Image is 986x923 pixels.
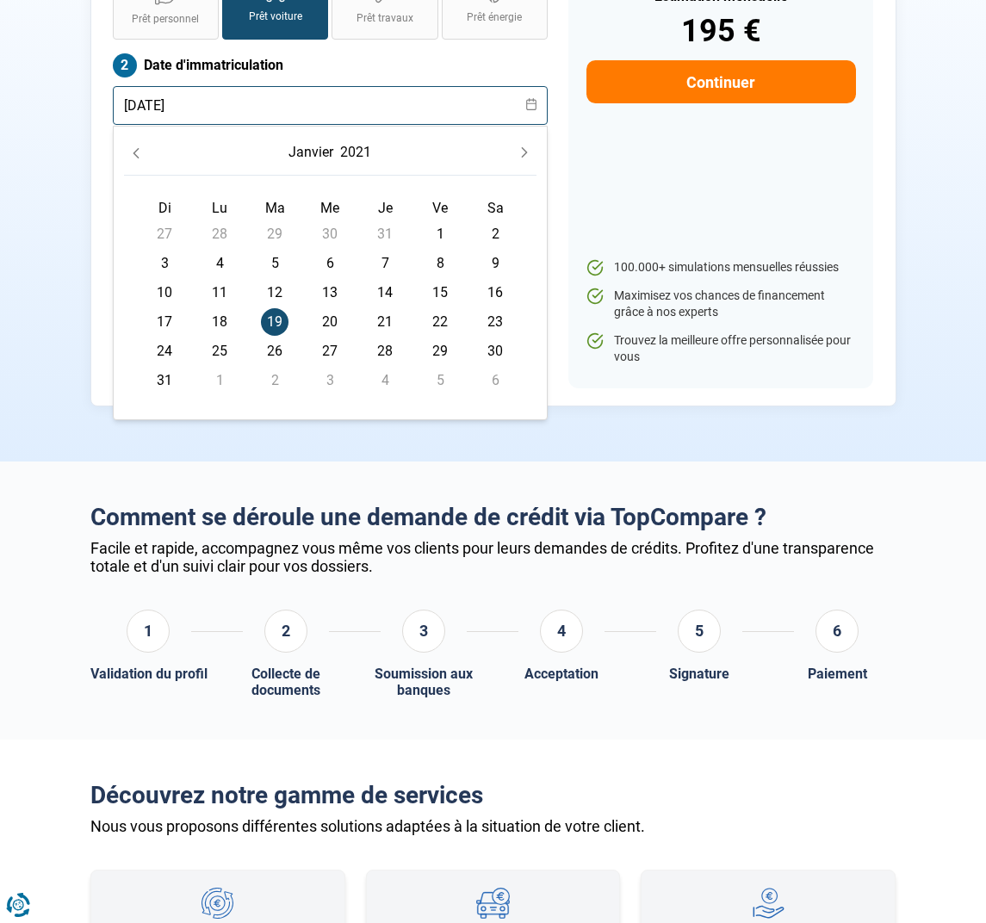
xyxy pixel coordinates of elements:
div: 2 [264,610,307,653]
span: 28 [371,338,399,365]
td: 29 [412,337,468,366]
td: 15 [412,278,468,307]
td: 30 [468,337,523,366]
span: 13 [316,279,344,307]
span: 23 [481,308,509,336]
button: Continuer [586,60,856,103]
td: 31 [138,366,193,395]
span: 30 [316,220,344,248]
span: Di [158,200,171,216]
div: Acceptation [524,666,598,682]
span: 29 [261,220,288,248]
td: 27 [302,337,357,366]
span: 29 [426,338,454,365]
li: Trouvez la meilleure offre personnalisée pour vous [586,332,856,366]
span: 4 [206,250,233,277]
span: 31 [371,220,399,248]
td: 3 [302,366,357,395]
td: 16 [468,278,523,307]
span: 14 [371,279,399,307]
div: Validation du profil [90,666,208,682]
span: 25 [206,338,233,365]
input: jj/mm/aaaa [113,86,549,125]
div: 3 [402,610,445,653]
td: 6 [302,249,357,278]
div: 6 [815,610,859,653]
div: 4 [540,610,583,653]
td: 10 [138,278,193,307]
span: 18 [206,308,233,336]
span: Ma [265,200,285,216]
span: 27 [316,338,344,365]
label: Date d'immatriculation [113,53,549,77]
span: 4 [371,367,399,394]
span: Lu [212,200,227,216]
span: 12 [261,279,288,307]
span: Je [378,200,393,216]
div: Collecte de documents [227,666,344,698]
td: 14 [357,278,412,307]
td: 27 [138,220,193,249]
td: 6 [468,366,523,395]
div: Choose Date [113,126,549,420]
td: 31 [357,220,412,249]
span: 30 [481,338,509,365]
span: 7 [371,250,399,277]
td: 29 [247,220,302,249]
div: Paiement [808,666,867,682]
div: 5 [678,610,721,653]
span: 1 [206,367,233,394]
td: 22 [412,307,468,337]
td: 1 [412,220,468,249]
span: 5 [426,367,454,394]
button: Previous Month [124,140,148,164]
span: 15 [426,279,454,307]
td: 5 [247,249,302,278]
button: Choose Year [337,137,375,168]
td: 3 [138,249,193,278]
span: 2 [261,367,288,394]
span: 31 [151,367,178,394]
span: Ve [432,200,448,216]
td: 1 [192,366,247,395]
span: 27 [151,220,178,248]
span: 2 [481,220,509,248]
span: 6 [316,250,344,277]
div: 195 € [586,15,856,46]
span: Prêt travaux [357,11,413,26]
span: 17 [151,308,178,336]
div: Nous vous proposons différentes solutions adaptées à la situation de votre client. [90,817,896,835]
span: 6 [481,367,509,394]
span: Prêt énergie [467,10,522,25]
span: 26 [261,338,288,365]
span: 10 [151,279,178,307]
span: 5 [261,250,288,277]
td: 4 [192,249,247,278]
td: 11 [192,278,247,307]
span: 21 [371,308,399,336]
span: 3 [316,367,344,394]
img: Prêt personnel [753,888,784,920]
li: 100.000+ simulations mensuelles réussies [586,259,856,276]
h2: Découvrez notre gamme de services [90,781,896,810]
td: 19 [247,307,302,337]
td: 23 [468,307,523,337]
span: Prêt personnel [132,12,199,27]
span: 22 [426,308,454,336]
span: Me [320,200,339,216]
button: Choose Month [285,137,337,168]
td: 7 [357,249,412,278]
td: 30 [302,220,357,249]
span: Prêt voiture [249,9,302,24]
span: 3 [151,250,178,277]
button: Next Month [512,140,536,164]
span: 24 [151,338,178,365]
div: 1 [127,610,170,653]
td: 24 [138,337,193,366]
td: 28 [192,220,247,249]
span: 9 [481,250,509,277]
h2: Comment se déroule une demande de crédit via TopCompare ? [90,503,896,532]
span: 28 [206,220,233,248]
td: 25 [192,337,247,366]
td: 18 [192,307,247,337]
